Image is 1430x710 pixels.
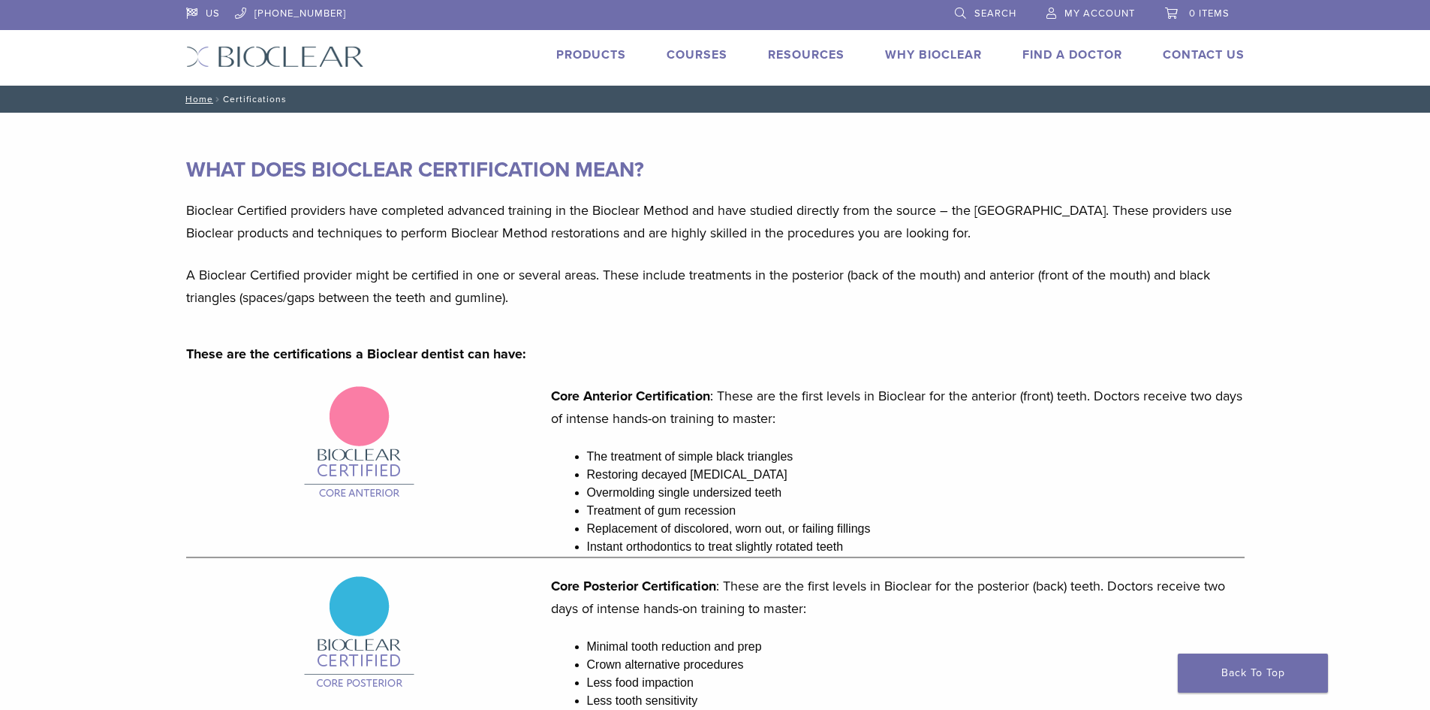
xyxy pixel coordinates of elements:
[175,86,1256,113] nav: Certifications
[213,95,223,103] span: /
[587,520,1245,538] li: Replacement of discolored, worn out, or failing fillings
[186,46,364,68] img: Bioclear
[551,388,710,404] strong: Core Anterior Certification
[1189,8,1230,20] span: 0 items
[587,638,1245,656] li: Minimal tooth reduction and prep
[186,346,526,362] strong: These are the certifications a Bioclear dentist can have:
[587,538,1245,556] li: Instant orthodontics to treat slightly rotated teeth
[181,94,213,104] a: Home
[186,152,1245,188] h3: WHAT DOES BIOCLEAR CERTIFICATION MEAN?
[587,484,1245,502] li: Overmolding single undersized teeth
[587,502,1245,520] li: Treatment of gum recession
[667,47,727,62] a: Courses
[587,656,1245,674] li: Crown alternative procedures
[885,47,982,62] a: Why Bioclear
[587,692,1245,710] li: Less tooth sensitivity
[1022,47,1122,62] a: Find A Doctor
[1178,654,1328,693] a: Back To Top
[186,264,1245,309] p: A Bioclear Certified provider might be certified in one or several areas. These include treatment...
[587,448,1245,466] li: The treatment of simple black triangles
[1064,8,1135,20] span: My Account
[587,674,1245,692] li: Less food impaction
[1163,47,1245,62] a: Contact Us
[768,47,844,62] a: Resources
[551,575,1245,620] p: : These are the first levels in Bioclear for the posterior (back) teeth. Doctors receive two days...
[587,466,1245,484] li: Restoring decayed [MEDICAL_DATA]
[551,385,1245,430] p: : These are the first levels in Bioclear for the anterior (front) teeth. Doctors receive two days...
[556,47,626,62] a: Products
[551,578,716,594] strong: Core Posterior Certification
[974,8,1016,20] span: Search
[186,199,1245,244] p: Bioclear Certified providers have completed advanced training in the Bioclear Method and have stu...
